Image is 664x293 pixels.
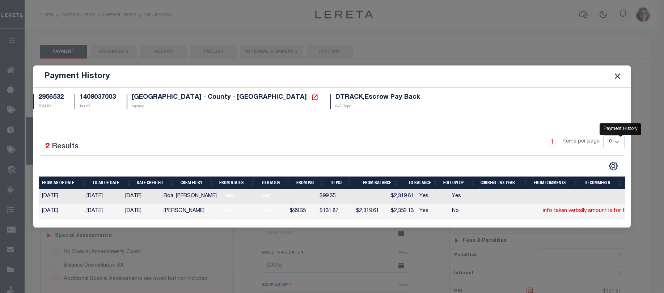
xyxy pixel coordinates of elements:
[449,189,496,204] td: Yes
[259,207,274,216] span: DUE
[581,177,625,189] th: To Comments: activate to sort column ascending
[317,189,341,204] td: $99.35
[440,177,478,189] th: Follow Up: activate to sort column ascending
[178,177,216,189] th: Created By: activate to sort column ascending
[317,204,341,219] td: $131.87
[80,104,116,109] p: Tax ID
[161,204,220,219] td: [PERSON_NAME]
[223,192,237,201] span: NW2
[38,104,64,109] p: TBM ID
[134,177,178,189] th: Date Created: activate to sort column ascending
[122,204,161,219] td: [DATE]
[382,204,416,219] td: $2,352.13
[382,189,416,204] td: $2,319.61
[45,143,50,150] span: 2
[335,94,420,102] h5: DTRACK,Escrow Pay Back
[258,177,293,189] th: To Status: activate to sort column ascending
[416,204,449,219] td: Yes
[613,72,622,81] button: Close
[39,189,84,204] td: [DATE]
[216,177,258,189] th: From Status: activate to sort column ascending
[223,207,237,216] span: DUE
[563,138,600,146] span: Items per page
[44,71,110,81] h5: Payment History
[478,177,531,189] th: Current Tax Year: activate to sort column ascending
[259,192,274,201] span: DUE
[132,94,307,101] span: [GEOGRAPHIC_DATA] - County - [GEOGRAPHIC_DATA]
[80,94,116,102] h5: 1409037003
[39,204,84,219] td: [DATE]
[335,104,420,109] p: SVC Type
[132,104,320,109] p: Agency
[52,141,79,153] label: Results
[327,177,354,189] th: To P&I: activate to sort column ascending
[548,138,556,146] a: 1
[449,204,496,219] td: No
[90,177,134,189] th: To As of Date: activate to sort column ascending
[122,189,161,204] td: [DATE]
[39,177,90,189] th: From As of Date: activate to sort column ascending
[416,189,449,204] td: Yes
[38,94,64,102] h5: 2956532
[401,177,440,189] th: To Balance: activate to sort column ascending
[293,177,327,189] th: From P&I: activate to sort column ascending
[341,204,382,219] td: $2,319.61
[84,189,122,204] td: [DATE]
[600,123,641,135] div: Payment History
[543,208,664,213] a: info taken verbally amount is for the 2nd half whi...
[531,177,581,189] th: From Comments: activate to sort column ascending
[287,204,317,219] td: $99.35
[84,204,122,219] td: [DATE]
[161,189,220,204] td: Roa, [PERSON_NAME]
[355,177,401,189] th: From Balance: activate to sort column ascending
